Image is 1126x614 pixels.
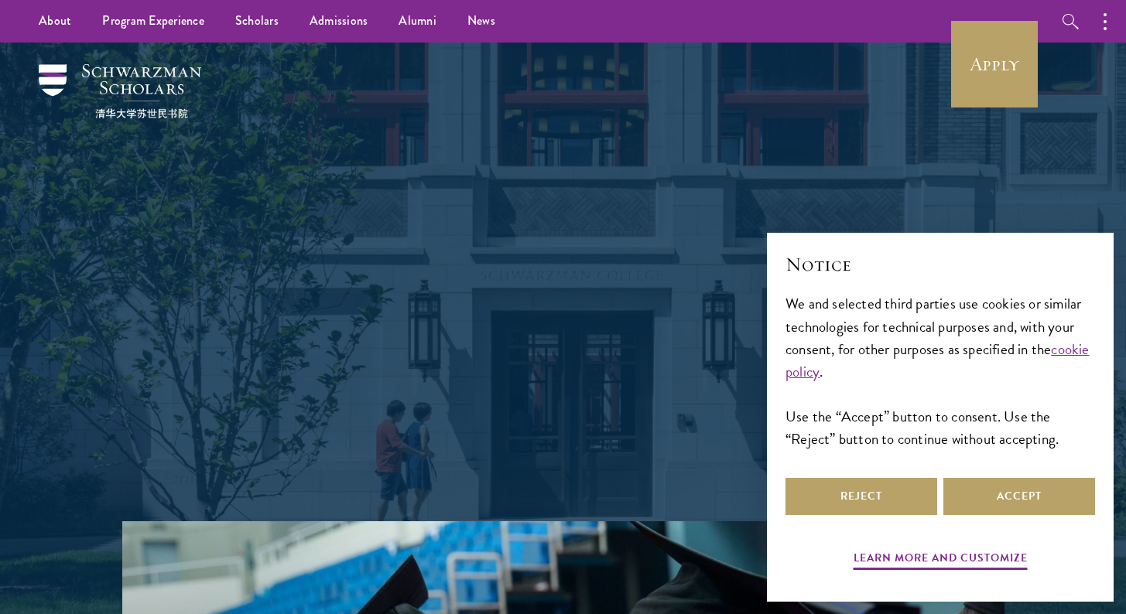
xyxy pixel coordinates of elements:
button: Reject [785,478,937,515]
a: Apply [951,21,1038,107]
h2: Notice [785,251,1095,278]
button: Accept [943,478,1095,515]
a: cookie policy [785,338,1090,383]
button: Learn more and customize [854,548,1028,572]
img: Schwarzman Scholars [39,64,201,118]
div: We and selected third parties use cookies or similar technologies for technical purposes and, wit... [785,292,1095,449]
